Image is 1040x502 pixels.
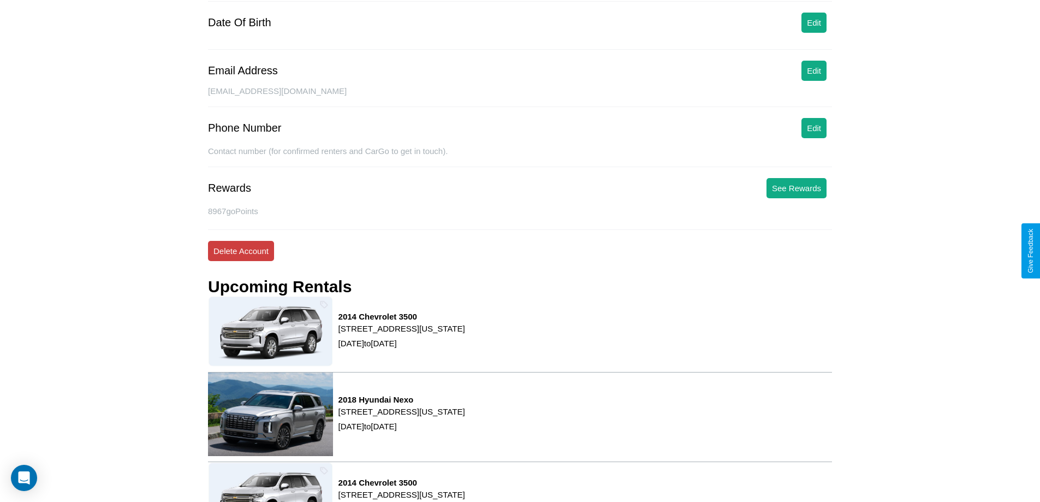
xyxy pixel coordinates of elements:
[338,419,465,434] p: [DATE] to [DATE]
[338,487,465,502] p: [STREET_ADDRESS][US_STATE]
[338,312,465,321] h3: 2014 Chevrolet 3500
[11,465,37,491] div: Open Intercom Messenger
[338,478,465,487] h3: 2014 Chevrolet 3500
[1027,229,1035,273] div: Give Feedback
[208,86,832,107] div: [EMAIL_ADDRESS][DOMAIN_NAME]
[766,178,827,198] button: See Rewards
[338,404,465,419] p: [STREET_ADDRESS][US_STATE]
[208,16,271,29] div: Date Of Birth
[208,122,282,134] div: Phone Number
[208,277,352,296] h3: Upcoming Rentals
[801,61,827,81] button: Edit
[208,373,333,457] img: rental
[338,336,465,351] p: [DATE] to [DATE]
[208,296,333,366] img: rental
[801,118,827,138] button: Edit
[801,13,827,33] button: Edit
[338,321,465,336] p: [STREET_ADDRESS][US_STATE]
[208,146,832,167] div: Contact number (for confirmed renters and CarGo to get in touch).
[208,204,832,218] p: 8967 goPoints
[208,241,274,261] button: Delete Account
[208,182,251,194] div: Rewards
[338,395,465,404] h3: 2018 Hyundai Nexo
[208,64,278,77] div: Email Address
